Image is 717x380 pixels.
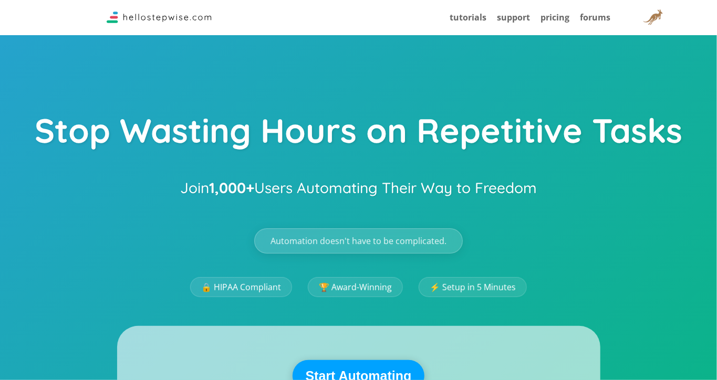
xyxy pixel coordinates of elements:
[107,12,212,23] img: Logo
[580,12,611,23] a: forums
[497,12,531,23] a: support
[180,174,537,202] h2: Join Users Automating Their Way to Freedom
[640,5,666,31] img: User Avatar
[35,112,682,156] h1: Stop Wasting Hours on Repetitive Tasks
[541,12,570,23] a: pricing
[209,178,254,197] strong: 1,000+
[450,12,487,23] a: tutorials
[107,14,212,26] a: Stepwise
